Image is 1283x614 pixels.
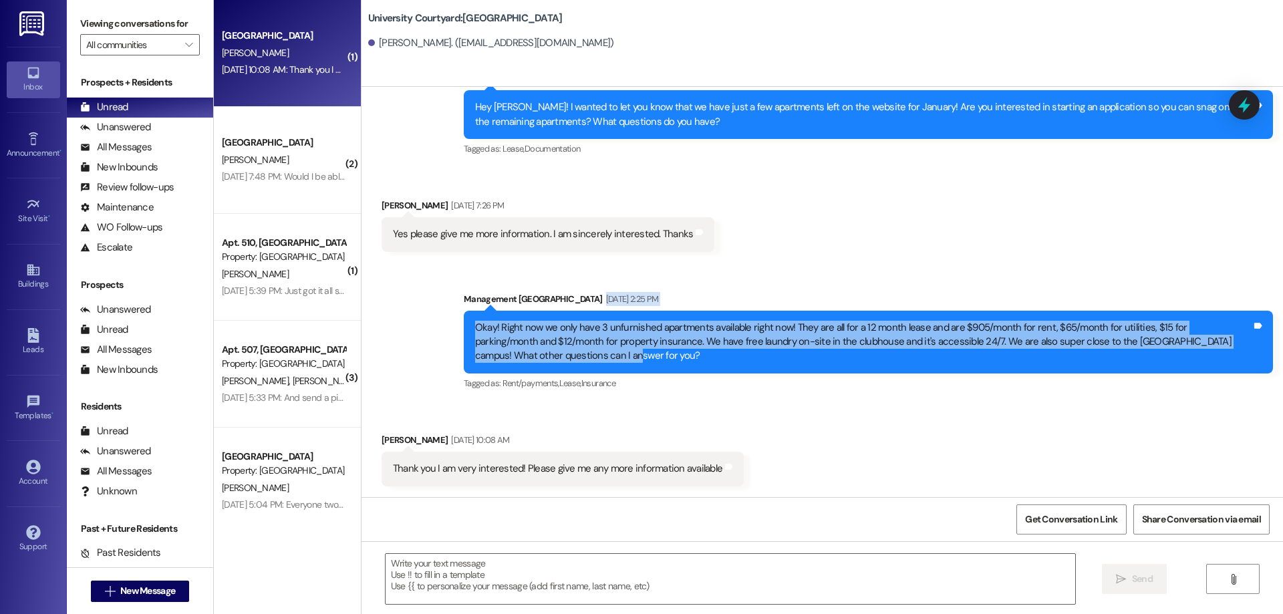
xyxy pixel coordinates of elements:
[1116,574,1126,585] i: 
[222,268,289,280] span: [PERSON_NAME]
[581,377,615,389] span: Insurance
[448,433,509,447] div: [DATE] 10:08 AM
[1025,512,1117,526] span: Get Conversation Link
[80,546,161,560] div: Past Residents
[80,241,132,255] div: Escalate
[1016,504,1126,534] button: Get Conversation Link
[80,13,200,34] label: Viewing conversations for
[67,278,213,292] div: Prospects
[80,140,152,154] div: All Messages
[120,584,175,598] span: New Message
[525,143,581,154] span: Documentation
[464,139,1273,158] div: Tagged as:
[7,193,60,229] a: Site Visit •
[1133,504,1270,534] button: Share Conversation via email
[80,303,151,317] div: Unanswered
[475,100,1252,129] div: Hey [PERSON_NAME]! I wanted to let you know that we have just a few apartments left on the websit...
[80,464,152,478] div: All Messages
[382,198,715,217] div: [PERSON_NAME]
[368,36,614,50] div: [PERSON_NAME]. ([EMAIL_ADDRESS][DOMAIN_NAME])
[222,375,293,387] span: [PERSON_NAME]
[1102,564,1167,594] button: Send
[393,227,694,241] div: Yes please give me more information. I am sincerely interested. Thanks
[7,456,60,492] a: Account
[222,464,345,478] div: Property: [GEOGRAPHIC_DATA]
[503,377,559,389] span: Rent/payments ,
[222,136,345,150] div: [GEOGRAPHIC_DATA]
[185,39,192,50] i: 
[80,323,128,337] div: Unread
[7,324,60,360] a: Leads
[448,198,504,212] div: [DATE] 7:26 PM
[464,373,1273,393] div: Tagged as:
[80,200,154,214] div: Maintenance
[7,390,60,426] a: Templates •
[51,409,53,418] span: •
[80,363,158,377] div: New Inbounds
[559,377,581,389] span: Lease ,
[80,484,137,498] div: Unknown
[475,321,1252,363] div: Okay! Right now we only have 3 unfurnished apartments available right now! They are all for a 12 ...
[7,521,60,557] a: Support
[80,180,174,194] div: Review follow-ups
[80,424,128,438] div: Unread
[222,170,509,182] div: [DATE] 7:48 PM: Would I be able to look at the apartment before I move in?
[603,292,659,306] div: [DATE] 2:25 PM
[105,586,115,597] i: 
[222,450,345,464] div: [GEOGRAPHIC_DATA]
[222,63,591,75] div: [DATE] 10:08 AM: Thank you I am very interested! Please give me any more information available
[222,47,289,59] span: [PERSON_NAME]
[67,75,213,90] div: Prospects + Residents
[19,11,47,36] img: ResiDesk Logo
[1132,572,1153,586] span: Send
[48,212,50,221] span: •
[222,250,345,264] div: Property: [GEOGRAPHIC_DATA]
[80,343,152,357] div: All Messages
[382,433,744,452] div: [PERSON_NAME]
[80,120,151,134] div: Unanswered
[222,357,345,371] div: Property: [GEOGRAPHIC_DATA]
[1142,512,1261,526] span: Share Conversation via email
[222,154,289,166] span: [PERSON_NAME]
[80,220,162,235] div: WO Follow-ups
[393,462,722,476] div: Thank you I am very interested! Please give me any more information available
[59,146,61,156] span: •
[222,482,289,494] span: [PERSON_NAME]
[222,29,345,43] div: [GEOGRAPHIC_DATA]
[464,292,1273,311] div: Management [GEOGRAPHIC_DATA]
[80,444,151,458] div: Unanswered
[86,34,178,55] input: All communities
[222,343,345,357] div: Apt. 507, [GEOGRAPHIC_DATA]
[7,259,60,295] a: Buildings
[67,400,213,414] div: Residents
[80,100,128,114] div: Unread
[222,285,551,297] div: [DATE] 5:39 PM: Just got it all signed up now and I will drop off the paper at the office
[7,61,60,98] a: Inbox
[368,11,563,25] b: University Courtyard: [GEOGRAPHIC_DATA]
[80,160,158,174] div: New Inbounds
[222,236,345,250] div: Apt. 510, [GEOGRAPHIC_DATA]
[222,392,438,404] div: [DATE] 5:33 PM: And send a picture where you left them
[503,143,525,154] span: Lease ,
[292,375,359,387] span: [PERSON_NAME]
[67,522,213,536] div: Past + Future Residents
[1228,574,1238,585] i: 
[91,581,190,602] button: New Message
